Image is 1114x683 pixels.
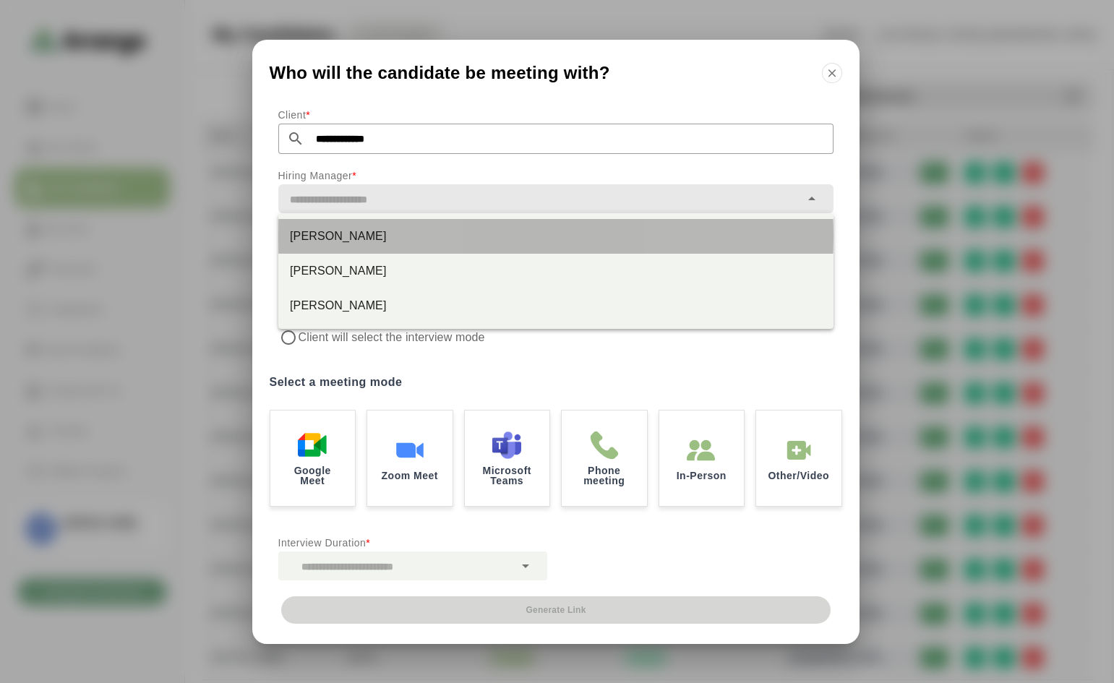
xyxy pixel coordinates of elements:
[299,327,553,348] label: Client will select the interview mode
[290,228,822,245] div: [PERSON_NAME]
[768,471,829,481] p: Other/Video
[270,64,610,82] span: Who will the candidate be meeting with?
[395,436,424,465] img: Zoom Meet
[573,465,635,486] p: Phone meeting
[282,465,344,486] p: Google Meet
[278,106,834,124] p: Client
[290,262,822,280] div: [PERSON_NAME]
[492,431,521,460] img: Microsoft Teams
[298,431,327,460] img: Google Meet
[784,436,813,465] img: In-Person
[687,436,716,465] img: In-Person
[476,465,539,486] p: Microsoft Teams
[677,471,727,481] p: In-Person
[278,167,834,184] p: Hiring Manager
[382,471,438,481] p: Zoom Meet
[590,431,619,460] img: Phone meeting
[290,297,822,314] div: [PERSON_NAME]
[278,534,547,551] p: Interview Duration
[270,372,842,392] label: Select a meeting mode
